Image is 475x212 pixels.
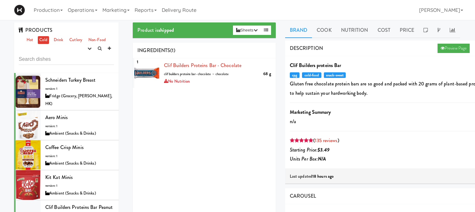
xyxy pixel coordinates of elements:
span: version: 1 [45,86,57,91]
span: PRODUCTS [19,26,52,34]
li: Kit Kat Minisversion: 1Ambient (Snacks & Drinks) [14,170,119,200]
a: 135 reviews [315,137,337,144]
b: shipped [158,26,174,34]
span: (1) [170,47,175,54]
i: Units Per Box: [290,155,326,162]
a: Price [395,22,419,38]
li: Aero Minisversion: 1Ambient (Snacks & Drinks) [14,110,119,140]
div: Fridge (Grocery, [PERSON_NAME], HK) [45,92,114,108]
a: Cost [373,22,395,38]
a: Clif Builders proteins Bar - Chocolate [164,62,241,69]
a: Drink [52,36,65,44]
span: Product is [137,26,174,34]
span: cpg [290,72,300,78]
span: 1 [134,56,141,67]
li: Coffee Crisp Minisversion: 1Ambient (Snacks & Drinks) [14,140,119,170]
a: Cold [38,36,49,44]
span: clif builders proteins bar- chocolate → chocolate [164,72,229,76]
div: Ambient (Snacks & Drinks) [45,190,114,197]
li: 1Clif Builders proteins Bar - Chocolate68 gclif builders proteins bar- chocolate → chocolate No N... [133,58,276,88]
input: Search dishes [19,53,114,65]
i: Starting Price: [290,146,329,153]
span: snack-sweet [324,72,346,78]
a: Nutrition [336,22,373,38]
span: version: 1 [45,124,57,128]
a: Cook [312,22,336,38]
li: Schneiders Turkey Breastversion: 1Fridge (Grocery, [PERSON_NAME], HK) [14,73,119,110]
span: No Nutrition [164,78,190,84]
span: Kit Kat Minis [45,174,73,181]
span: Coffee Crisp Minis [45,144,84,151]
div: Ambient (Snacks & Drinks) [45,130,114,137]
span: Last updated [290,173,334,179]
a: Non-Food [87,36,107,44]
a: Hot [25,36,35,44]
span: cold-food [302,72,321,78]
span: version: 1 [45,183,57,188]
b: N/A [318,155,326,162]
b: $3.49 [318,146,329,153]
span: version: 1 [45,154,57,158]
button: Sheets [233,26,260,35]
div: Ambient (Snacks & Drinks) [45,160,114,167]
b: Marketing Summary [290,108,331,116]
a: Preview Page [438,44,470,53]
div: 68 g [263,70,271,78]
span: CAROUSEL [290,192,316,200]
span: INGREDIENTS [137,47,170,54]
b: 18 hours ago [312,173,334,179]
span: Aero Minis [45,114,68,121]
span: DESCRIPTION [290,45,323,52]
a: Cutlery [68,36,84,44]
span: Schneiders Turkey Breast [45,76,96,84]
img: Micromart [14,5,25,16]
a: Brand [285,22,312,38]
b: Clif Builders proteins Bar [290,62,341,69]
